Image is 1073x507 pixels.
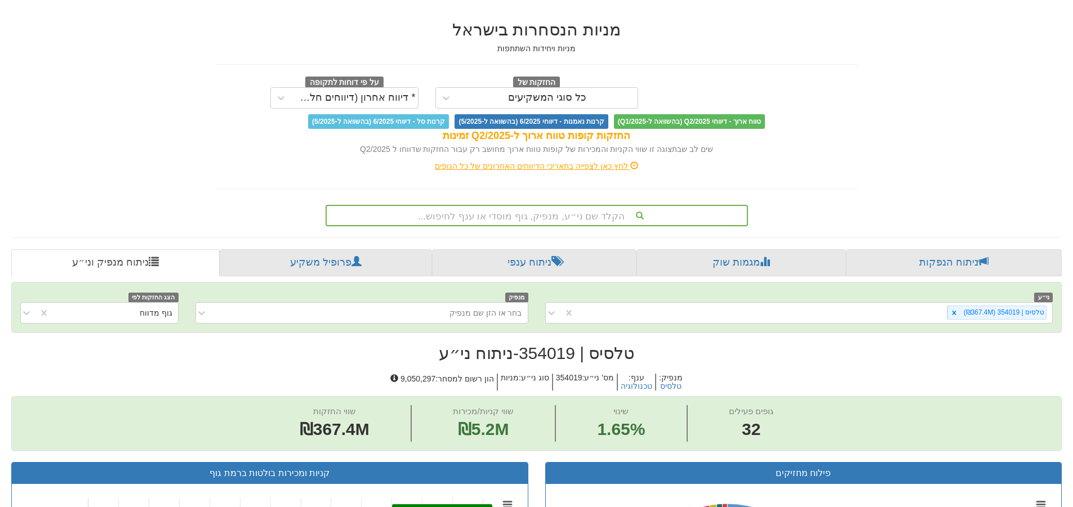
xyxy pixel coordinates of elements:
[655,374,685,391] h5: מנפיק :
[453,406,513,416] span: שווי קניות/מכירות
[554,468,1053,478] h3: פילוח מחזיקים
[308,114,449,129] span: קרנות סל - דיווחי 6/2025 (בהשוואה ל-5/2025)
[513,77,560,89] span: החזקות של
[636,249,845,276] a: מגמות שוק
[729,418,773,442] span: 32
[388,374,497,391] h5: הון רשום למסחר : 9,050,297
[621,382,652,391] button: טכנולוגיה
[305,77,384,89] span: על פי דוחות לתקופה
[216,20,858,39] h2: מניות הנסחרות בישראל
[449,307,522,318] div: בחר או הזן שם מנפיק
[20,468,519,478] h3: קניות ומכירות בולטות ברמת גוף
[300,420,369,438] span: ₪367.4M
[313,406,356,416] span: שווי החזקות
[729,406,773,416] span: גופים פעילים
[1034,293,1053,302] span: ני״ע
[128,293,178,302] span: הצג החזקות לפי
[11,249,220,276] a: ניתוח מנפיק וני״ע
[617,374,655,391] h5: ענף :
[216,143,858,155] div: שים לב שבתצוגה זו שווי הקניות והמכירות של קופות טווח ארוך מחושב רק עבור החזקות שדווחו ל Q2/2025
[458,420,509,438] span: ₪5.2M
[505,293,528,302] span: מנפיק
[613,406,629,416] span: שינוי
[846,249,1062,276] a: ניתוח הנפקות
[216,129,858,143] div: החזקות קופות טווח ארוך ל-Q2/2025 זמינות
[660,382,682,391] button: טלסיס
[207,160,866,172] div: לחץ כאן לצפייה בתאריכי הדיווחים האחרונים של כל הגופים
[220,249,431,276] a: פרופיל משקיע
[597,418,645,442] span: 1.65%
[294,92,416,104] div: * דיווח אחרון (דיווחים חלקיים)
[11,344,1062,362] h2: טלסיס | 354019 - ניתוח ני״ע
[455,114,608,129] span: קרנות נאמנות - דיווחי 6/2025 (בהשוואה ל-5/2025)
[432,249,636,276] a: ניתוח ענפי
[497,374,552,391] h5: סוג ני״ע : מניות
[508,92,586,104] div: כל סוגי המשקיעים
[552,374,617,391] h5: מס' ני״ע : 354019
[216,44,858,53] h5: מניות ויחידות השתתפות
[614,114,765,129] span: טווח ארוך - דיווחי Q2/2025 (בהשוואה ל-Q1/2025)
[960,306,1046,319] div: טלסיס | 354019 (₪367.4M)
[327,206,747,225] div: הקלד שם ני״ע, מנפיק, גוף מוסדי או ענף לחיפוש...
[140,307,172,318] div: גוף מדווח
